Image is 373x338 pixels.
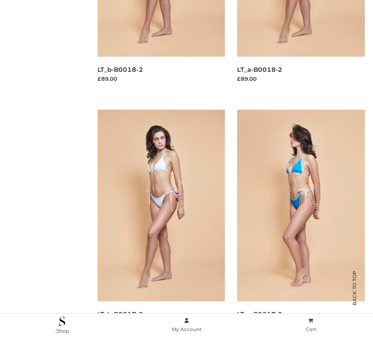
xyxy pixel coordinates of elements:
div: £89.00 [237,75,365,83]
span: Cart [306,326,316,332]
a: My Account [124,316,249,334]
a: LT_a-B0017-2 [237,310,282,318]
div: £89.00 [98,75,225,83]
span: Back to top [344,285,365,305]
img: .Shop [59,316,65,326]
a: Cart [249,316,373,334]
a: LT_a-B0018-2 [237,66,282,73]
span: .Shop [55,328,69,334]
a: LT_b-B0017-2 [98,310,143,318]
span: My Account [172,326,202,332]
a: LT_b-B0018-2 [98,66,143,73]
